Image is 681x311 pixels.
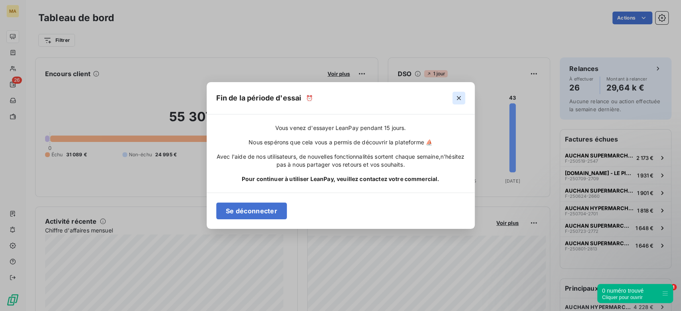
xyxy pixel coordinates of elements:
span: Avec l'aide de nos utilisateurs, de nouvelles fonctionnalités sortent chaque semaine, [217,153,440,160]
span: Nous espérons que cela vous a permis de découvrir la plateforme [249,138,432,146]
span: Pour continuer à utiliser LeanPay, veuillez contactez votre commercial. [242,175,440,183]
iframe: Intercom notifications message [521,234,681,289]
span: ⏰ [306,94,313,102]
button: Se déconnecter [216,203,287,219]
h5: Fin de la période d'essai [216,93,302,104]
span: 1 [670,284,677,290]
span: ⛵️ [426,139,432,146]
span: Vous venez d'essayer LeanPay pendant 15 jours. [275,124,406,132]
